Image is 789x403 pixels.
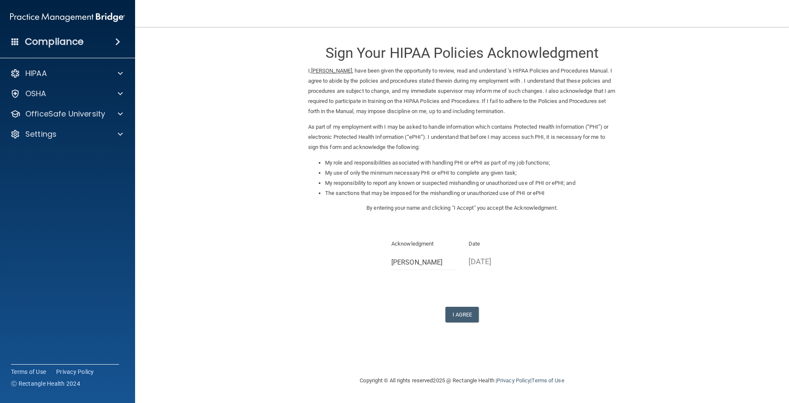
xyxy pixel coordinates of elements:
[391,239,456,249] p: Acknowledgment
[325,168,616,178] li: My use of only the minimum necessary PHI or ePHI to complete any given task;
[25,89,46,99] p: OSHA
[25,68,47,78] p: HIPAA
[325,158,616,168] li: My role and responsibilities associated with handling PHI or ePHI as part of my job functions;
[10,68,123,78] a: HIPAA
[391,254,456,270] input: Full Name
[10,109,123,119] a: OfficeSafe University
[25,129,57,139] p: Settings
[11,368,46,376] a: Terms of Use
[308,66,616,116] p: I, , have been given the opportunity to review, read and understand ’s HIPAA Policies and Procedu...
[10,9,125,26] img: PMB logo
[10,89,123,99] a: OSHA
[308,367,616,394] div: Copyright © All rights reserved 2025 @ Rectangle Health | |
[325,188,616,198] li: The sanctions that may be imposed for the mishandling or unauthorized use of PHI or ePHI
[445,307,479,322] button: I Agree
[308,122,616,152] p: As part of my employment with I may be asked to handle information which contains Protected Healt...
[311,68,352,74] ins: [PERSON_NAME]
[308,203,616,213] p: By entering your name and clicking "I Accept" you accept the Acknowledgment.
[469,254,533,268] p: [DATE]
[56,368,94,376] a: Privacy Policy
[497,377,530,384] a: Privacy Policy
[10,129,123,139] a: Settings
[25,36,84,48] h4: Compliance
[531,377,564,384] a: Terms of Use
[11,379,80,388] span: Ⓒ Rectangle Health 2024
[308,45,616,61] h3: Sign Your HIPAA Policies Acknowledgment
[325,178,616,188] li: My responsibility to report any known or suspected mishandling or unauthorized use of PHI or ePHI...
[469,239,533,249] p: Date
[25,109,105,119] p: OfficeSafe University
